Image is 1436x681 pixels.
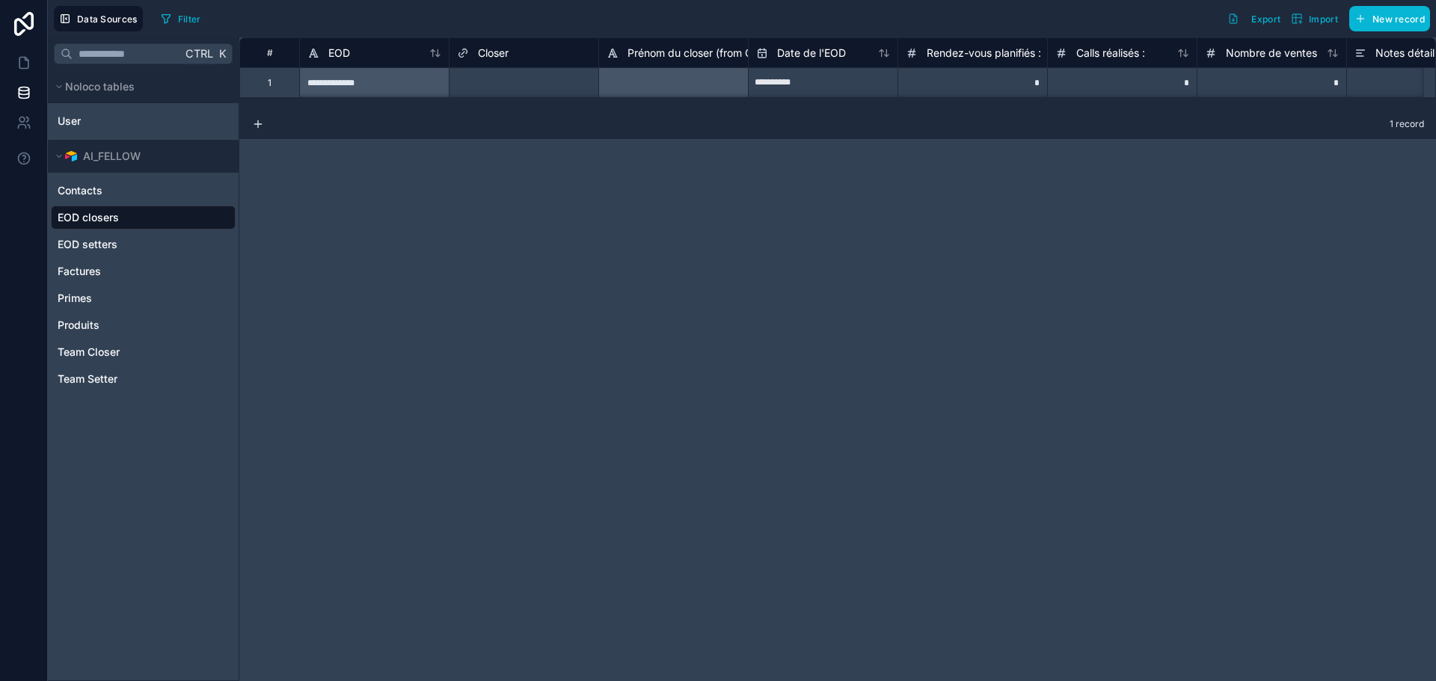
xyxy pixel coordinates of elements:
span: Data Sources [77,13,138,25]
span: New record [1372,13,1425,25]
span: Ctrl [184,44,215,63]
div: 1 [268,77,271,89]
span: Import [1309,13,1338,25]
button: Export [1222,6,1286,31]
span: Closer [478,46,509,61]
button: Import [1286,6,1343,31]
span: Calls réalisés : [1076,46,1145,61]
span: Nombre de ventes [1226,46,1317,61]
span: Date de l'EOD [777,46,846,61]
span: Rendez-vous planifiés : [927,46,1041,61]
span: EOD [328,46,350,61]
div: # [251,47,288,58]
span: Filter [178,13,201,25]
span: 1 record [1390,118,1424,130]
a: New record [1343,6,1430,31]
span: Export [1251,13,1280,25]
button: Data Sources [54,6,143,31]
button: Filter [155,7,206,30]
span: K [217,49,227,59]
span: Prénom du closer (from Closer) [628,46,779,61]
button: New record [1349,6,1430,31]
